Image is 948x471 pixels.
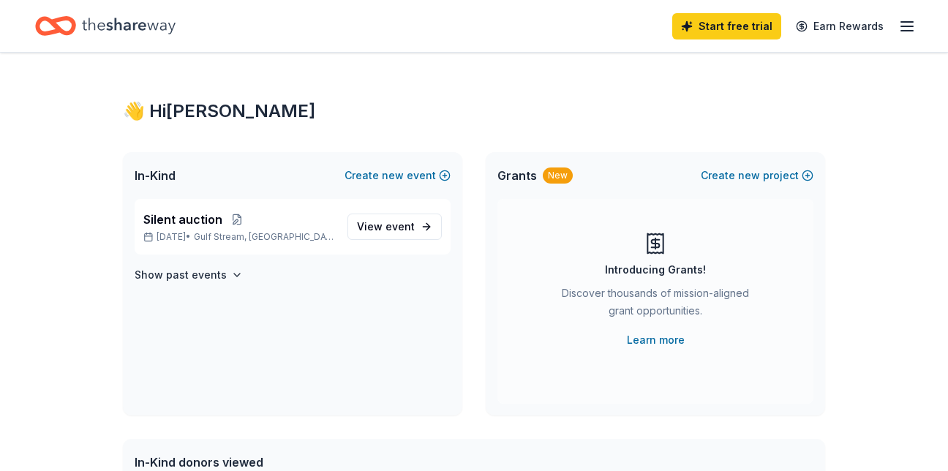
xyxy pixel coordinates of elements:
[497,167,537,184] span: Grants
[135,167,176,184] span: In-Kind
[382,167,404,184] span: new
[672,13,781,39] a: Start free trial
[347,214,442,240] a: View event
[135,266,227,284] h4: Show past events
[194,231,336,243] span: Gulf Stream, [GEOGRAPHIC_DATA]
[543,167,573,184] div: New
[135,453,430,471] div: In-Kind donors viewed
[143,231,336,243] p: [DATE] •
[345,167,451,184] button: Createnewevent
[357,218,415,235] span: View
[123,99,825,123] div: 👋 Hi [PERSON_NAME]
[385,220,415,233] span: event
[143,211,222,228] span: Silent auction
[738,167,760,184] span: new
[627,331,685,349] a: Learn more
[701,167,813,184] button: Createnewproject
[135,266,243,284] button: Show past events
[556,285,755,325] div: Discover thousands of mission-aligned grant opportunities.
[35,9,176,43] a: Home
[787,13,892,39] a: Earn Rewards
[605,261,706,279] div: Introducing Grants!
